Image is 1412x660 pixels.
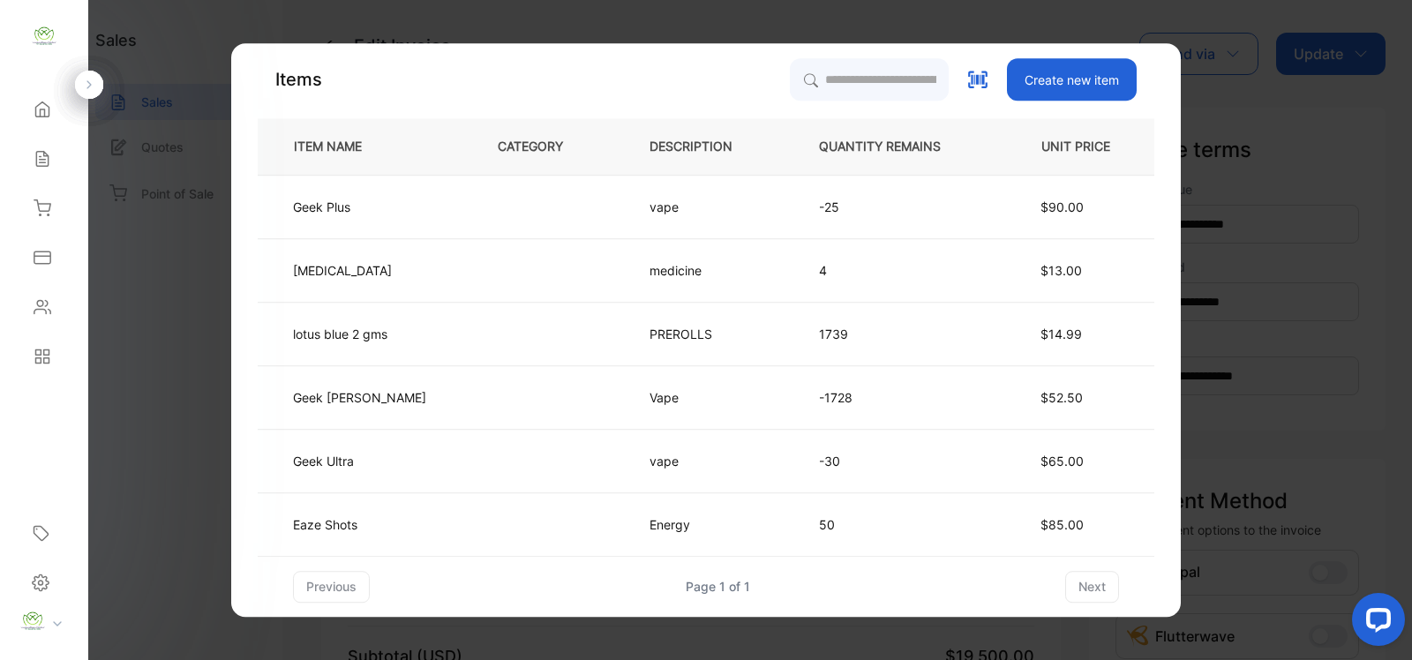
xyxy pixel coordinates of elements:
[1040,390,1083,405] span: $52.50
[1040,517,1084,532] span: $85.00
[19,608,46,634] img: profile
[1040,454,1084,469] span: $65.00
[650,515,696,534] p: Energy
[819,452,969,470] p: -30
[819,138,969,156] p: QUANTITY REMAINS
[819,515,969,534] p: 50
[819,388,969,407] p: -1728
[650,261,702,280] p: medicine
[650,138,761,156] p: DESCRIPTION
[1040,199,1084,214] span: $90.00
[287,138,390,156] p: ITEM NAME
[1065,571,1119,603] button: next
[293,452,357,470] p: Geek Ultra
[275,66,322,93] p: Items
[498,138,591,156] p: CATEGORY
[1338,586,1412,660] iframe: LiveChat chat widget
[293,515,357,534] p: Eaze Shots
[293,388,426,407] p: Geek [PERSON_NAME]
[1027,138,1125,156] p: UNIT PRICE
[293,325,387,343] p: lotus blue 2 gms
[819,261,969,280] p: 4
[650,388,696,407] p: Vape
[686,577,750,596] div: Page 1 of 1
[293,198,357,216] p: Geek Plus
[1007,58,1137,101] button: Create new item
[819,198,969,216] p: -25
[1040,326,1082,341] span: $14.99
[819,325,969,343] p: 1739
[1040,263,1082,278] span: $13.00
[650,452,696,470] p: vape
[650,325,712,343] p: PREROLLS
[293,571,370,603] button: previous
[31,23,57,49] img: logo
[650,198,696,216] p: vape
[293,261,392,280] p: [MEDICAL_DATA]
